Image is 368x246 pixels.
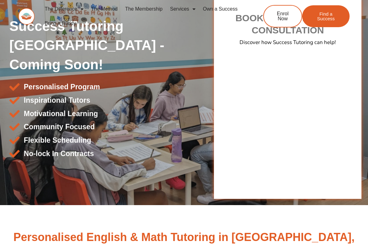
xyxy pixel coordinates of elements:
[41,16,80,31] a: Bring a Buddy
[166,2,199,16] a: Services
[199,2,241,16] a: Own a Success
[9,17,211,74] h1: Success Tutoring [GEOGRAPHIC_DATA] - Coming Soon!
[22,94,90,107] span: Inspirational Tutors
[22,107,98,121] span: Motivational Learning
[312,12,340,21] span: Find a Success
[263,5,302,27] a: Enrol Now
[41,2,244,31] nav: Menu
[22,120,94,134] span: Community Focused
[228,69,348,196] iframe: Form 0
[87,2,121,16] a: The Method
[41,2,87,16] a: The Difference
[121,2,166,16] a: The Membership
[22,134,91,147] span: Flexible Scheduling
[273,11,292,21] span: Enrol Now
[22,147,94,160] span: No-lock In Contracts
[22,80,100,94] span: Personalised Program
[212,37,363,47] p: Discover how Success Tutoring can help!
[302,5,350,27] a: Find a Success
